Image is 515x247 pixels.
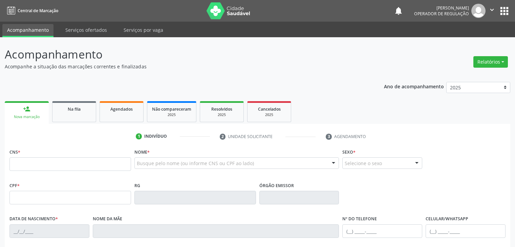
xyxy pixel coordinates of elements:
p: Acompanhamento [5,46,359,63]
a: Serviços por vaga [119,24,168,36]
a: Acompanhamento [2,24,53,37]
span: Não compareceram [152,106,191,112]
label: CNS [9,147,20,157]
div: 1 [136,133,142,139]
button: notifications [394,6,403,16]
label: Celular/WhatsApp [426,214,468,224]
label: Órgão emissor [259,180,294,191]
label: Nº do Telefone [342,214,377,224]
label: CPF [9,180,20,191]
p: Acompanhe a situação das marcações correntes e finalizadas [5,63,359,70]
a: Serviços ofertados [61,24,112,36]
button:  [486,4,498,18]
div: 2025 [152,112,191,117]
input: (__) _____-_____ [426,224,506,238]
a: Central de Marcação [5,5,58,16]
span: Busque pelo nome (ou informe CNS ou CPF ao lado) [137,160,254,167]
div: 2025 [252,112,286,117]
div: 2025 [205,112,239,117]
label: Sexo [342,147,356,157]
label: RG [134,180,140,191]
div: Indivíduo [144,133,167,139]
button: apps [498,5,510,17]
label: Nome [134,147,150,157]
span: Agendados [110,106,133,112]
button: Relatórios [473,56,508,68]
img: img [471,4,486,18]
p: Ano de acompanhamento [384,82,444,90]
span: Operador de regulação [414,11,469,17]
div: person_add [23,105,30,113]
div: Nova marcação [9,114,44,119]
label: Data de nascimento [9,214,58,224]
span: Resolvidos [211,106,232,112]
span: Central de Marcação [18,8,58,14]
i:  [488,6,496,14]
input: (__) _____-_____ [342,224,422,238]
div: [PERSON_NAME] [414,5,469,11]
input: __/__/____ [9,224,89,238]
label: Nome da mãe [93,214,122,224]
span: Cancelados [258,106,281,112]
span: Na fila [68,106,81,112]
span: Selecione o sexo [345,160,382,167]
